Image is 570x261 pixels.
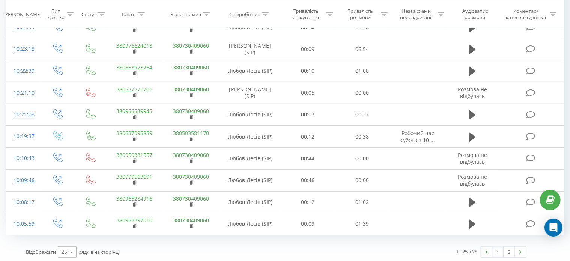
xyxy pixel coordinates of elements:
div: Open Intercom Messenger [544,219,562,237]
td: 00:00 [335,82,390,104]
a: 380637095859 [116,130,152,137]
a: 380663923764 [116,64,152,71]
td: 00:05 [281,82,335,104]
a: 380730409060 [173,64,209,71]
td: 00:07 [281,104,335,125]
a: 380976624018 [116,42,152,49]
td: 01:39 [335,213,390,235]
a: 380959381557 [116,151,152,158]
span: Відображати [26,249,56,255]
div: Статус [81,11,96,17]
td: 06:54 [335,38,390,60]
td: 00:12 [281,126,335,148]
td: 00:00 [335,148,390,169]
a: 380956539945 [116,107,152,115]
td: Любов Лесів (SIP) [220,126,281,148]
a: 2 [504,247,515,257]
td: Любов Лесів (SIP) [220,213,281,235]
a: 380953397010 [116,217,152,224]
td: 01:02 [335,191,390,213]
div: Співробітник [229,11,260,17]
div: 10:19:37 [14,129,33,144]
div: Бізнес номер [170,11,201,17]
div: Коментар/категорія дзвінка [504,8,548,21]
td: Любов Лесів (SIP) [220,169,281,191]
a: 380730409060 [173,151,209,158]
a: 380999563691 [116,173,152,180]
span: Робочий час субота з 10 ... [401,130,435,143]
a: 380730409060 [173,173,209,180]
div: 10:23:18 [14,42,33,56]
div: 10:08:17 [14,195,33,210]
span: Розмова не відбулась [458,151,487,165]
div: Тривалість розмови [342,8,379,21]
td: Любов Лесів (SIP) [220,148,281,169]
a: 380965284916 [116,195,152,202]
td: 00:09 [281,38,335,60]
div: 10:21:08 [14,107,33,122]
div: 10:21:10 [14,86,33,100]
td: 00:46 [281,169,335,191]
a: 380503581170 [173,130,209,137]
td: 00:27 [335,104,390,125]
div: 1 - 25 з 28 [456,248,477,255]
div: Аудіозапис розмови [453,8,497,21]
td: [PERSON_NAME] (SIP) [220,82,281,104]
td: 00:00 [335,169,390,191]
a: 380730409060 [173,107,209,115]
span: Розмова не відбулась [458,173,487,187]
td: Любов Лесів (SIP) [220,191,281,213]
a: 380730409060 [173,42,209,49]
td: [PERSON_NAME] (SIP) [220,38,281,60]
div: 10:09:46 [14,173,33,188]
a: 1 [492,247,504,257]
td: Любов Лесів (SIP) [220,60,281,82]
div: Тип дзвінка [47,8,65,21]
div: 10:05:59 [14,217,33,231]
a: 380730409060 [173,86,209,93]
td: 01:08 [335,60,390,82]
div: 10:10:43 [14,151,33,166]
div: 10:22:39 [14,64,33,78]
td: 00:09 [281,213,335,235]
a: 380730409060 [173,217,209,224]
td: 00:38 [335,126,390,148]
td: 00:10 [281,60,335,82]
span: рядків на сторінці [78,249,120,255]
div: 25 [61,248,67,256]
td: 00:12 [281,191,335,213]
div: Назва схеми переадресації [396,8,436,21]
td: 00:44 [281,148,335,169]
span: Розмова не відбулась [458,86,487,100]
div: Клієнт [122,11,136,17]
td: Любов Лесів (SIP) [220,104,281,125]
a: 380730409060 [173,195,209,202]
div: [PERSON_NAME] [3,11,41,17]
div: Тривалість очікування [287,8,325,21]
a: 380637371701 [116,86,152,93]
